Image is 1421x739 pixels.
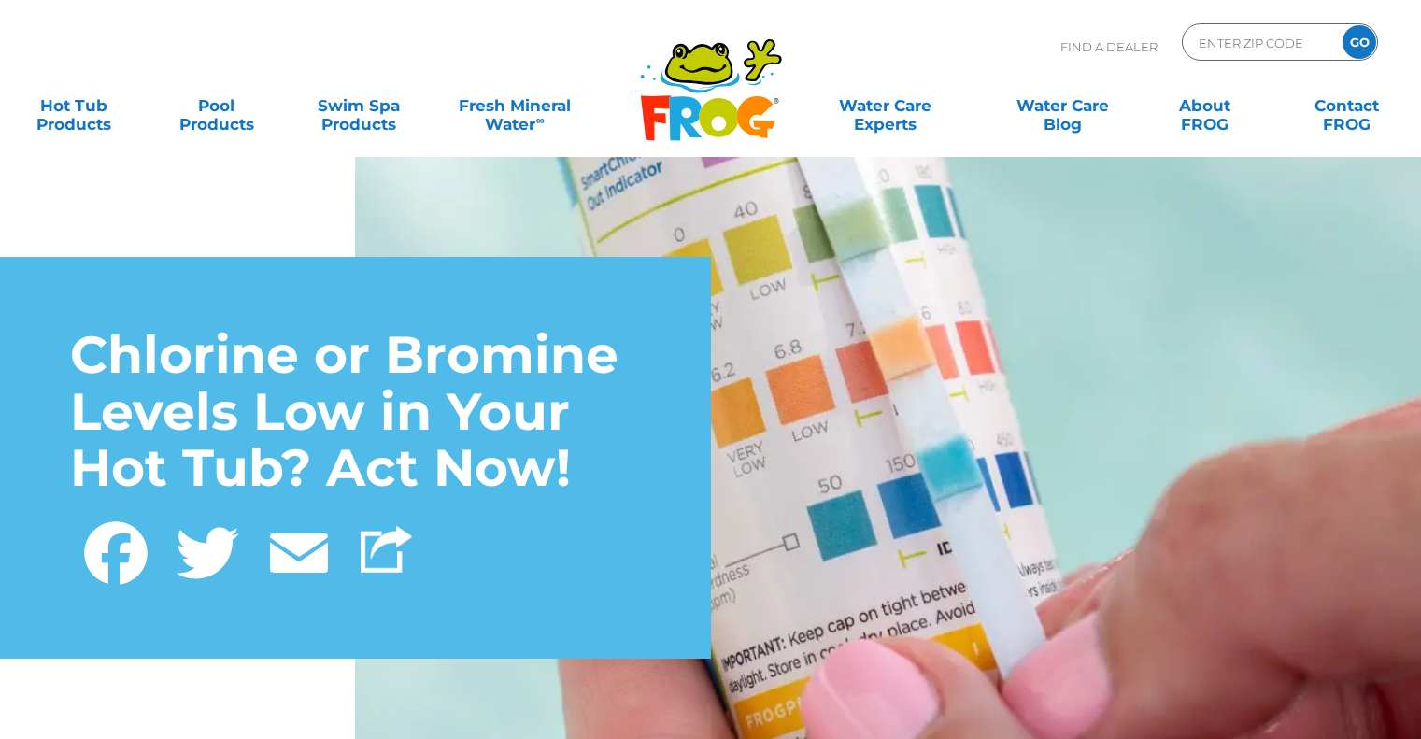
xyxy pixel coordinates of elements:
[253,511,345,589] a: Email
[1149,87,1259,124] a: AboutFROG
[70,327,641,497] h1: Chlorine or Bromine Levels Low in Your Hot Tub? Act Now!
[162,511,253,589] a: Twitter
[361,526,412,573] img: Share
[304,87,414,124] a: Swim SpaProducts
[1060,23,1158,70] p: Find A Dealer
[535,113,544,127] sup: ∞
[1007,87,1117,124] a: Water CareBlog
[446,87,584,124] a: Fresh MineralWater∞
[795,87,975,124] a: Water CareExperts
[19,87,129,124] a: Hot TubProducts
[1292,87,1402,124] a: ContactFROG
[161,87,271,124] a: PoolProducts
[70,511,162,589] a: Facebook
[1197,29,1323,56] input: Zip Code Form
[1343,25,1376,59] input: GO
